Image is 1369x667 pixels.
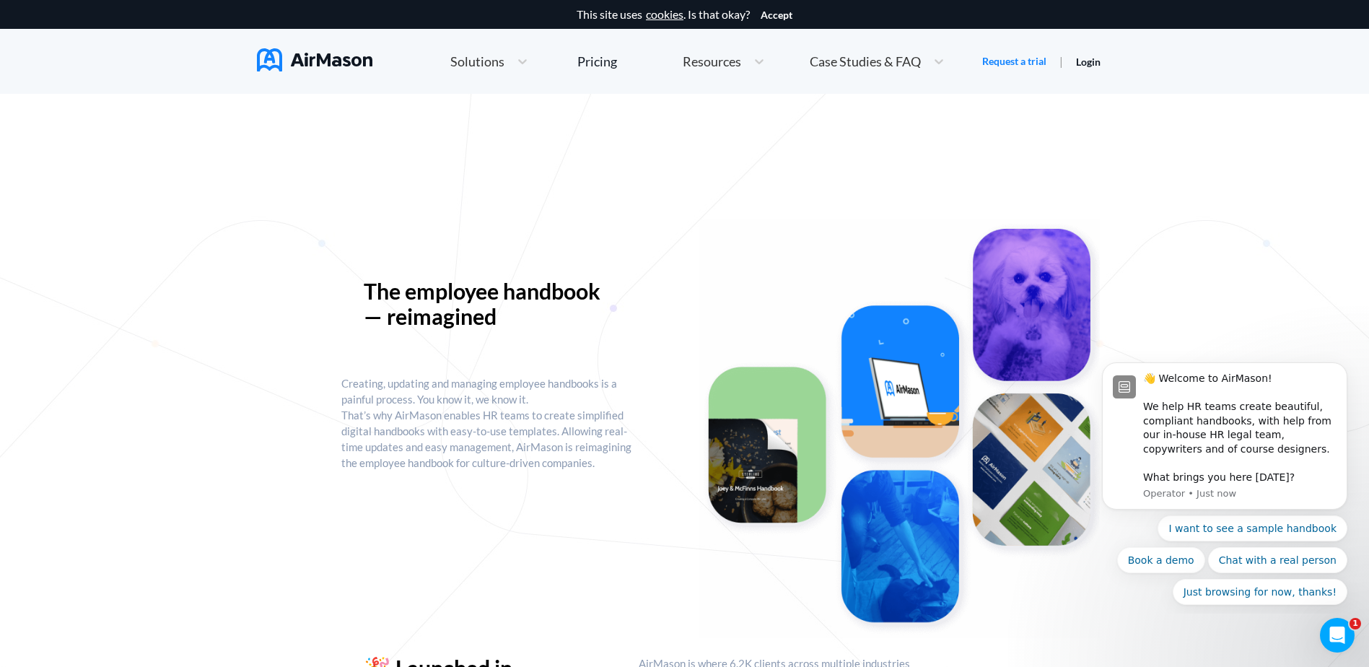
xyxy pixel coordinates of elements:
div: Pricing [577,55,617,68]
button: Accept cookies [761,9,792,21]
img: AirMason Logo [257,48,372,71]
iframe: Intercom live chat [1320,618,1355,653]
img: handbook intro [699,219,1101,638]
a: cookies [646,8,683,21]
p: The employee handbook — reimagined [364,279,616,329]
a: Request a trial [982,54,1046,69]
iframe: Intercom notifications message [1080,349,1369,614]
span: 1 [1350,618,1361,629]
span: Resources [683,55,741,68]
span: | [1059,54,1063,68]
span: Case Studies & FAQ [810,55,921,68]
a: Pricing [577,48,617,74]
p: Creating, updating and managing employee handbooks is a painful process. You know it, we know it.... [341,375,639,471]
a: Login [1076,56,1101,68]
span: Solutions [450,55,504,68]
